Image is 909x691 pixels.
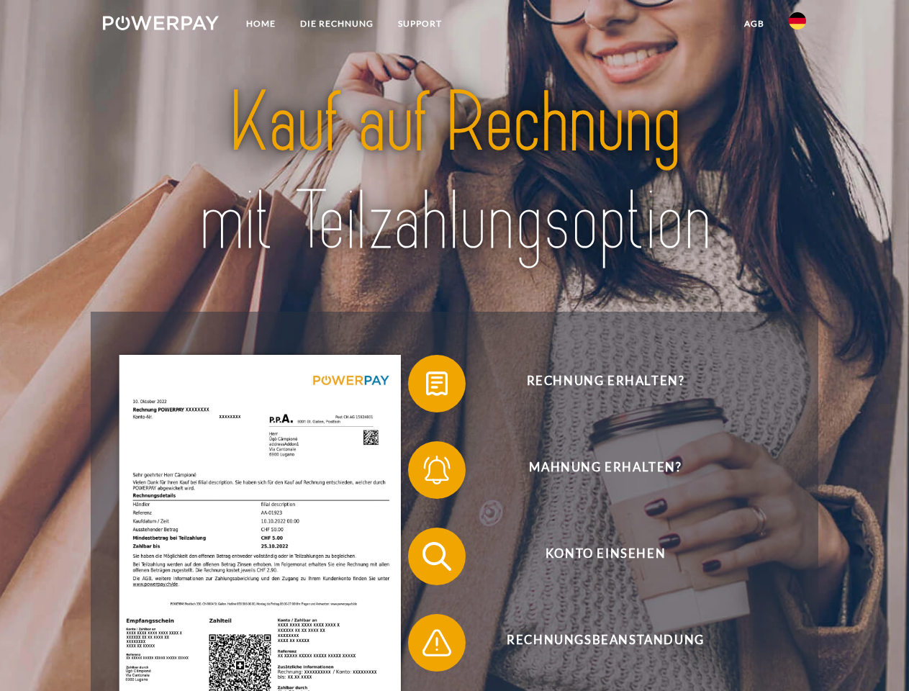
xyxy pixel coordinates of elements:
button: Rechnungsbeanstandung [408,614,782,672]
img: title-powerpay_de.svg [137,69,772,276]
span: Mahnung erhalten? [429,441,782,499]
span: Konto einsehen [429,528,782,585]
button: Konto einsehen [408,528,782,585]
span: Rechnungsbeanstandung [429,614,782,672]
img: qb_bell.svg [419,452,455,488]
img: qb_warning.svg [419,625,455,661]
a: DIE RECHNUNG [288,11,386,37]
a: SUPPORT [386,11,454,37]
img: qb_bill.svg [419,366,455,402]
img: qb_search.svg [419,538,455,574]
img: logo-powerpay-white.svg [103,16,219,30]
a: agb [732,11,777,37]
button: Rechnung erhalten? [408,355,782,412]
button: Mahnung erhalten? [408,441,782,499]
a: Home [234,11,288,37]
img: de [789,12,806,30]
span: Rechnung erhalten? [429,355,782,412]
